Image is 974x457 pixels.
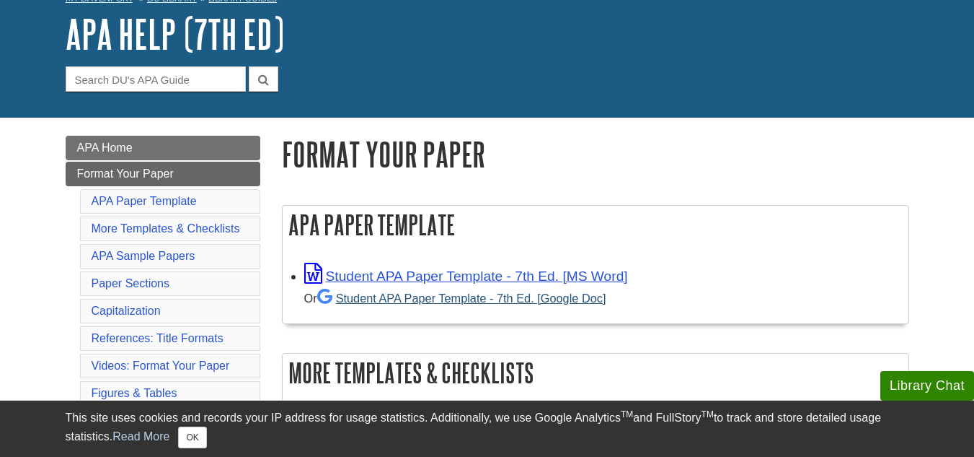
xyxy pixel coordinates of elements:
sup: TM [621,409,633,419]
a: APA Paper Template [92,195,197,207]
h2: APA Paper Template [283,206,908,244]
span: Format Your Paper [77,167,174,180]
a: APA Sample Papers [92,250,195,262]
div: This site uses cookies and records your IP address for usage statistics. Additionally, we use Goo... [66,409,909,448]
input: Search DU's APA Guide [66,66,246,92]
small: Or [304,292,606,305]
button: Close [178,427,206,448]
a: APA Help (7th Ed) [66,12,284,56]
a: Paper Sections [92,277,170,290]
a: Link opens in new window [304,269,628,284]
a: Figures & Tables [92,387,177,399]
a: More Templates & Checklists [92,222,240,235]
a: Videos: Format Your Paper [92,360,230,372]
a: Read More [112,430,169,443]
h1: Format Your Paper [282,136,909,173]
h2: More Templates & Checklists [283,354,908,392]
button: Library Chat [880,371,974,401]
a: Capitalization [92,305,161,317]
a: APA Home [66,136,260,160]
sup: TM [701,409,714,419]
span: APA Home [77,142,133,154]
a: Student APA Paper Template - 7th Ed. [Google Doc] [317,292,606,305]
a: Format Your Paper [66,162,260,186]
a: References: Title Formats [92,332,223,344]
